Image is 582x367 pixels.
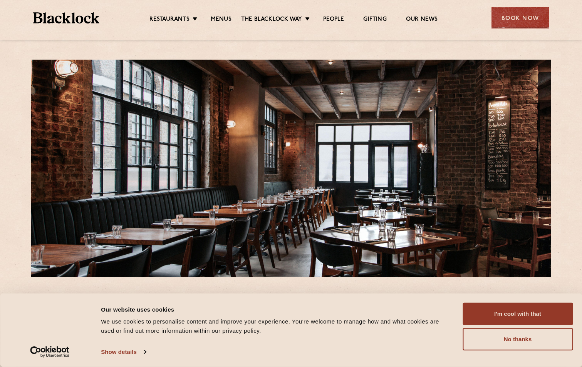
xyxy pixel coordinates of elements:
button: No thanks [463,328,573,350]
a: Our News [406,16,438,24]
div: We use cookies to personalise content and improve your experience. You're welcome to manage how a... [101,317,445,335]
a: People [323,16,344,24]
a: Restaurants [149,16,190,24]
a: Usercentrics Cookiebot - opens in a new window [16,346,84,358]
div: Book Now [491,7,549,28]
a: Gifting [363,16,386,24]
a: Menus [211,16,231,24]
div: Our website uses cookies [101,305,445,314]
a: The Blacklock Way [241,16,302,24]
img: BL_Textured_Logo-footer-cropped.svg [33,12,100,23]
a: Show details [101,346,146,358]
button: I'm cool with that [463,303,573,325]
